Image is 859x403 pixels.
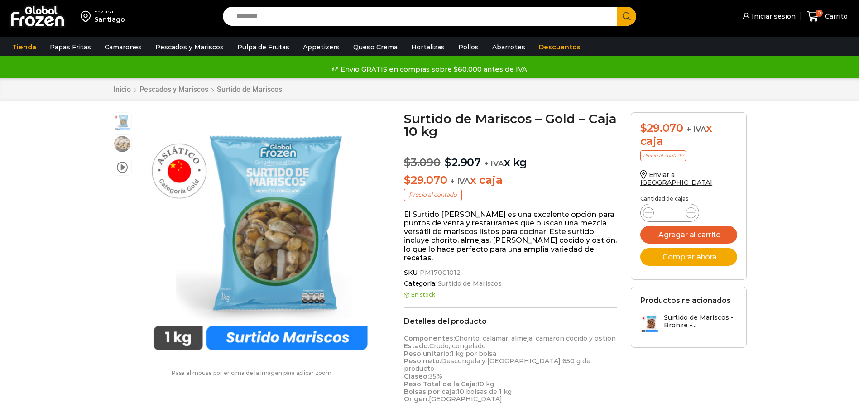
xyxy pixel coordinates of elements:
[136,112,385,361] img: surtido-gold
[640,248,737,266] button: Comprar ahora
[445,156,451,169] span: $
[404,210,617,262] p: El Surtido [PERSON_NAME] es una excelente opción para puntos de venta y restaurantes que buscan u...
[113,135,131,153] span: surtido de marisco gold
[661,206,678,219] input: Product quantity
[404,280,617,288] span: Categoría:
[404,292,617,298] p: En stock
[233,38,294,56] a: Pulpa de Frutas
[640,226,737,244] button: Agregar al carrito
[113,370,391,376] p: Pasa el mouse por encima de la imagen para aplicar zoom
[445,156,481,169] bdi: 2.907
[816,10,823,17] span: 0
[81,9,94,24] img: address-field-icon.svg
[113,85,283,94] nav: Breadcrumb
[404,269,617,277] span: SKU:
[740,7,796,25] a: Iniciar sesión
[404,395,429,403] strong: Origen:
[404,317,617,326] h2: Detalles del producto
[404,156,411,169] span: $
[640,122,737,148] div: x caja
[113,113,131,131] span: surtido-gold
[640,121,647,134] span: $
[640,196,737,202] p: Cantidad de cajas
[686,125,706,134] span: + IVA
[640,150,686,161] p: Precio al contado
[454,38,483,56] a: Pollos
[404,372,429,380] strong: Glaseo:
[640,296,731,305] h2: Productos relacionados
[136,112,385,361] div: 1 / 3
[404,342,429,350] strong: Estado:
[151,38,228,56] a: Pescados y Mariscos
[407,38,449,56] a: Hortalizas
[216,85,283,94] a: Surtido de Mariscos
[805,6,850,27] a: 0 Carrito
[437,280,502,288] a: Surtido de Mariscos
[94,9,125,15] div: Enviar a
[404,388,457,396] strong: Bolsas por caja:
[404,147,617,169] p: x kg
[450,177,470,186] span: + IVA
[534,38,585,56] a: Descuentos
[404,350,451,358] strong: Peso unitario:
[823,12,848,21] span: Carrito
[404,189,462,201] p: Precio al contado
[100,38,146,56] a: Camarones
[664,314,737,329] h3: Surtido de Mariscos - Bronze -...
[404,173,411,187] span: $
[94,15,125,24] div: Santiago
[749,12,796,21] span: Iniciar sesión
[404,173,447,187] bdi: 29.070
[640,121,683,134] bdi: 29.070
[484,159,504,168] span: + IVA
[617,7,636,26] button: Search button
[8,38,41,56] a: Tienda
[113,85,131,94] a: Inicio
[45,38,96,56] a: Papas Fritas
[418,269,461,277] span: PM17001012
[640,314,737,333] a: Surtido de Mariscos - Bronze -...
[404,357,441,365] strong: Peso neto:
[404,334,455,342] strong: Componentes:
[404,380,477,388] strong: Peso Total de la Caja:
[640,171,713,187] a: Enviar a [GEOGRAPHIC_DATA]
[139,85,209,94] a: Pescados y Mariscos
[349,38,402,56] a: Queso Crema
[488,38,530,56] a: Abarrotes
[404,156,441,169] bdi: 3.090
[404,112,617,138] h1: Surtido de Mariscos – Gold – Caja 10 kg
[298,38,344,56] a: Appetizers
[404,174,617,187] p: x caja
